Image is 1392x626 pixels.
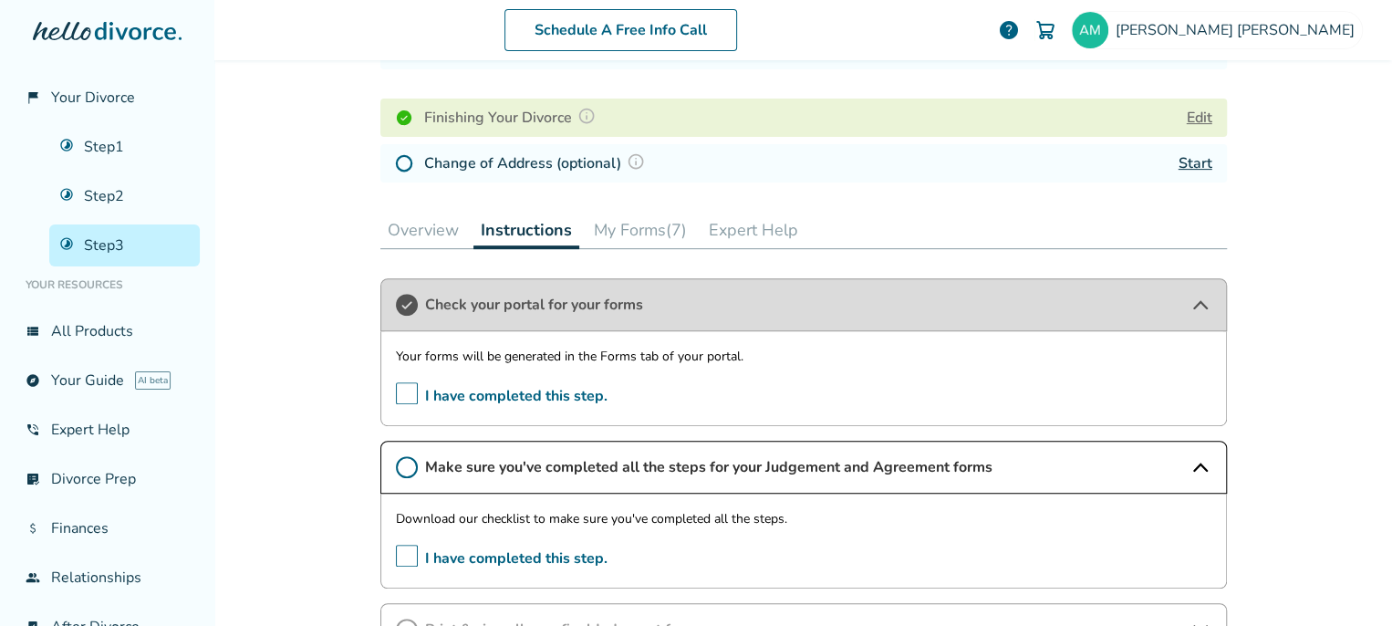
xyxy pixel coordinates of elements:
[577,107,596,125] img: Question Mark
[1072,12,1108,48] img: antoine.mkblinds@gmail.com
[26,423,40,437] span: phone_in_talk
[15,266,200,303] li: Your Resources
[424,151,650,175] h4: Change of Address (optional)
[15,409,200,451] a: phone_in_talkExpert Help
[587,212,694,248] button: My Forms(7)
[504,9,737,51] a: Schedule A Free Info Call
[15,557,200,599] a: groupRelationships
[425,457,1182,477] span: Make sure you've completed all the steps for your Judgement and Agreement forms
[998,19,1020,41] a: help
[49,224,200,266] a: Step3
[395,154,413,172] img: Not Started
[15,310,200,352] a: view_listAll Products
[51,88,135,108] span: Your Divorce
[49,175,200,217] a: Step2
[627,152,645,171] img: Question Mark
[396,545,608,573] span: I have completed this step.
[396,346,1211,368] p: Your forms will be generated in the Forms tab of your portal.
[396,382,608,411] span: I have completed this step.
[1116,20,1362,40] span: [PERSON_NAME] [PERSON_NAME]
[424,106,601,130] h4: Finishing Your Divorce
[135,371,171,390] span: AI beta
[983,29,1392,626] iframe: Chat Widget
[26,472,40,486] span: list_alt_check
[26,570,40,585] span: group
[395,109,413,127] img: Completed
[380,212,466,248] button: Overview
[26,373,40,388] span: explore
[26,90,40,105] span: flag_2
[15,458,200,500] a: list_alt_checkDivorce Prep
[15,507,200,549] a: attach_moneyFinances
[396,508,1211,530] p: Download our checklist to make sure you've completed all the steps.
[1034,19,1056,41] img: Cart
[26,521,40,536] span: attach_money
[473,212,579,249] button: Instructions
[15,360,200,402] a: exploreYour GuideAI beta
[26,324,40,339] span: view_list
[701,212,805,248] button: Expert Help
[15,77,200,119] a: flag_2Your Divorce
[49,126,200,168] a: Step1
[425,295,1182,315] span: Check your portal for your forms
